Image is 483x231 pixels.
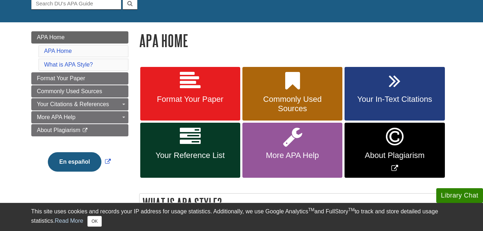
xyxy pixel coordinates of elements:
span: More APA Help [248,151,337,160]
i: This link opens in a new window [82,128,88,133]
sup: TM [308,207,314,212]
span: Format Your Paper [146,95,235,104]
a: Format Your Paper [140,67,240,121]
a: What is APA Style? [44,62,93,68]
a: More APA Help [31,111,128,123]
sup: TM [348,207,355,212]
span: More APA Help [37,114,76,120]
a: Format Your Paper [31,72,128,85]
span: Commonly Used Sources [37,88,102,94]
button: En español [48,152,101,172]
span: Your Reference List [146,151,235,160]
a: More APA Help [242,123,342,178]
div: This site uses cookies and records your IP address for usage statistics. Additionally, we use Goo... [31,207,452,227]
a: APA Home [31,31,128,44]
span: APA Home [37,34,65,40]
a: Read More [55,218,83,224]
span: Format Your Paper [37,75,85,81]
span: Commonly Used Sources [248,95,337,113]
a: APA Home [44,48,72,54]
span: About Plagiarism [37,127,81,133]
h2: What is APA Style? [140,194,452,213]
a: Link opens in new window [345,123,445,178]
a: About Plagiarism [31,124,128,136]
span: Your In-Text Citations [350,95,439,104]
a: Link opens in new window [46,159,113,165]
a: Commonly Used Sources [31,85,128,98]
button: Library Chat [436,188,483,203]
span: Your Citations & References [37,101,109,107]
a: Commonly Used Sources [242,67,342,121]
h1: APA Home [139,31,452,50]
div: Guide Page Menu [31,31,128,184]
span: About Plagiarism [350,151,439,160]
a: Your Reference List [140,123,240,178]
a: Your Citations & References [31,98,128,110]
button: Close [87,216,101,227]
a: Your In-Text Citations [345,67,445,121]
